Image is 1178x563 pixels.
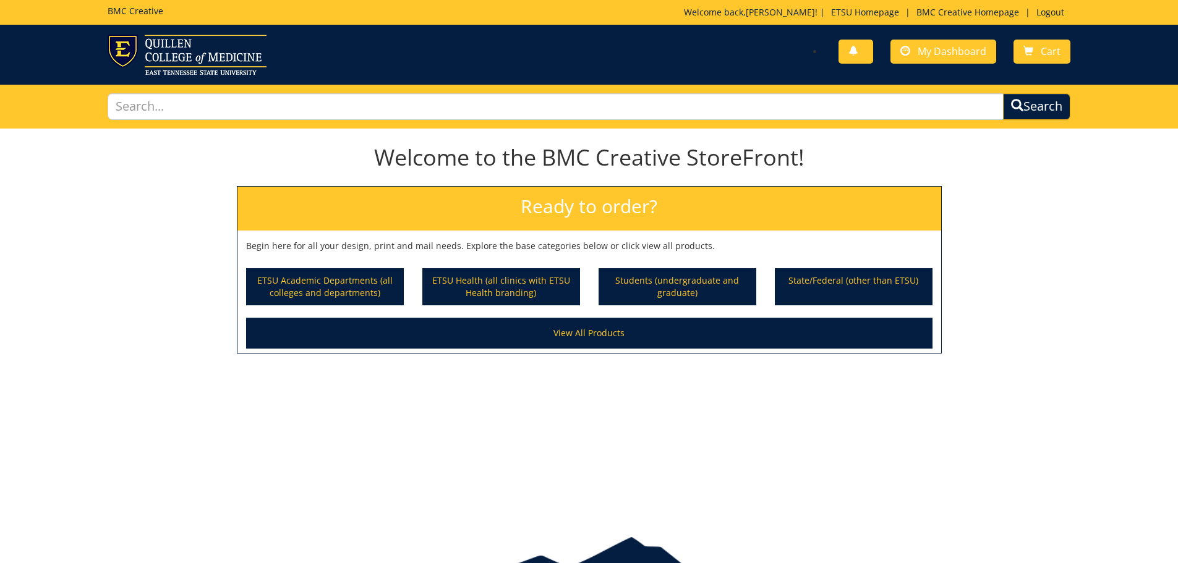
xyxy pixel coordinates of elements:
[1014,40,1070,64] a: Cart
[424,269,579,304] a: ETSU Health (all clinics with ETSU Health branding)
[684,6,1070,19] p: Welcome back, ! | | |
[1003,93,1070,120] button: Search
[237,145,942,170] h1: Welcome to the BMC Creative StoreFront!
[1041,44,1061,58] span: Cart
[108,6,163,15] h5: BMC Creative
[890,40,996,64] a: My Dashboard
[746,6,815,18] a: [PERSON_NAME]
[910,6,1025,18] a: BMC Creative Homepage
[237,187,941,231] h2: Ready to order?
[918,44,986,58] span: My Dashboard
[246,240,933,252] p: Begin here for all your design, print and mail needs. Explore the base categories below or click ...
[246,318,933,349] a: View All Products
[1030,6,1070,18] a: Logout
[776,269,931,304] a: State/Federal (other than ETSU)
[108,93,1004,120] input: Search...
[108,35,267,75] img: ETSU logo
[600,269,755,304] a: Students (undergraduate and graduate)
[247,269,403,304] a: ETSU Academic Departments (all colleges and departments)
[825,6,905,18] a: ETSU Homepage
